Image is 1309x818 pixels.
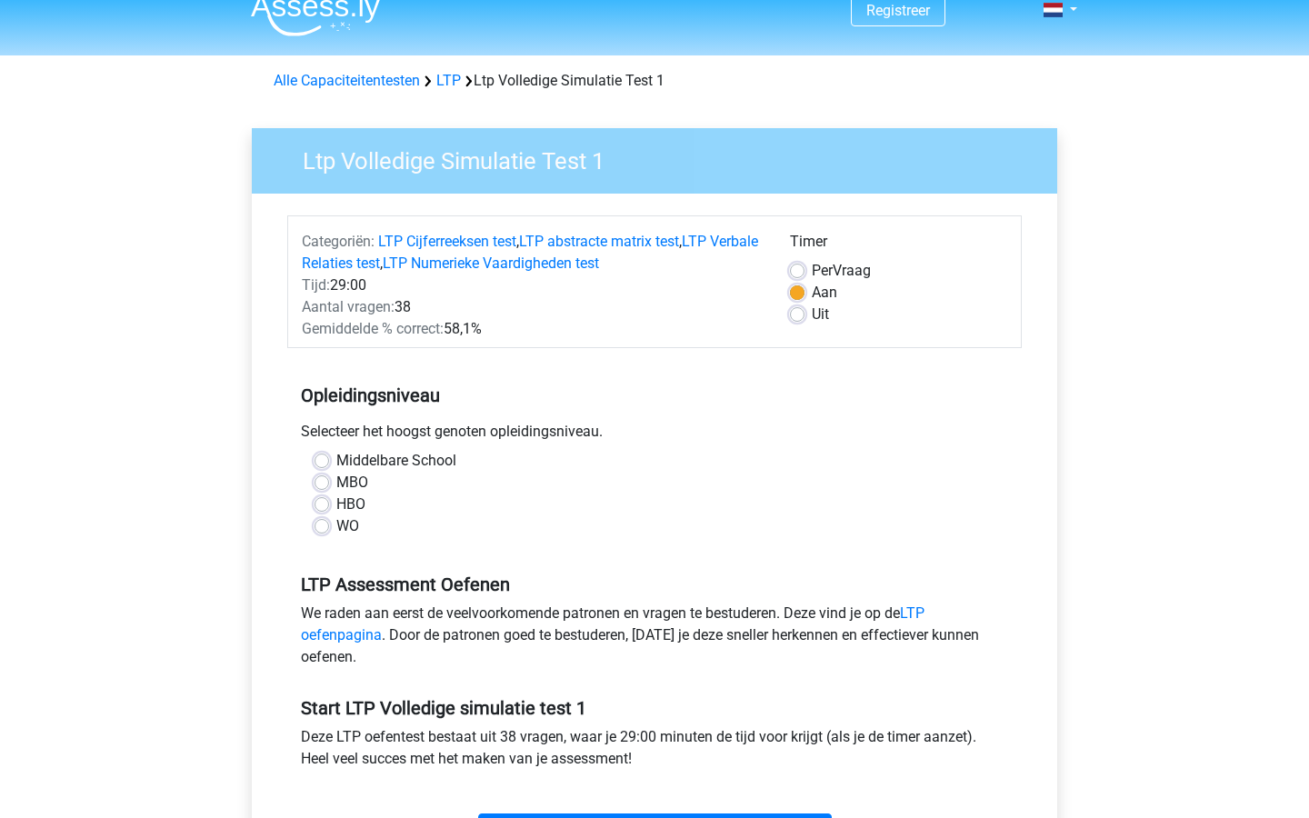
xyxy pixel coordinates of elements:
[302,298,395,315] span: Aantal vragen:
[288,274,776,296] div: 29:00
[436,72,461,89] a: LTP
[301,377,1008,414] h5: Opleidingsniveau
[812,304,829,325] label: Uit
[378,233,516,250] a: LTP Cijferreeksen test
[274,72,420,89] a: Alle Capaciteitentesten
[790,231,1007,260] div: Timer
[812,262,833,279] span: Per
[287,726,1022,777] div: Deze LTP oefentest bestaat uit 38 vragen, waar je 29:00 minuten de tijd voor krijgt (als je de ti...
[302,320,444,337] span: Gemiddelde % correct:
[301,574,1008,595] h5: LTP Assessment Oefenen
[302,233,375,250] span: Categoriën:
[288,231,776,274] div: , , ,
[812,260,871,282] label: Vraag
[383,254,599,272] a: LTP Numerieke Vaardigheden test
[288,296,776,318] div: 38
[266,70,1043,92] div: Ltp Volledige Simulatie Test 1
[336,450,456,472] label: Middelbare School
[336,494,365,515] label: HBO
[866,2,930,19] a: Registreer
[301,697,1008,719] h5: Start LTP Volledige simulatie test 1
[281,140,1044,175] h3: Ltp Volledige Simulatie Test 1
[519,233,679,250] a: LTP abstracte matrix test
[812,282,837,304] label: Aan
[302,276,330,294] span: Tijd:
[287,421,1022,450] div: Selecteer het hoogst genoten opleidingsniveau.
[336,515,359,537] label: WO
[287,603,1022,675] div: We raden aan eerst de veelvoorkomende patronen en vragen te bestuderen. Deze vind je op de . Door...
[288,318,776,340] div: 58,1%
[336,472,368,494] label: MBO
